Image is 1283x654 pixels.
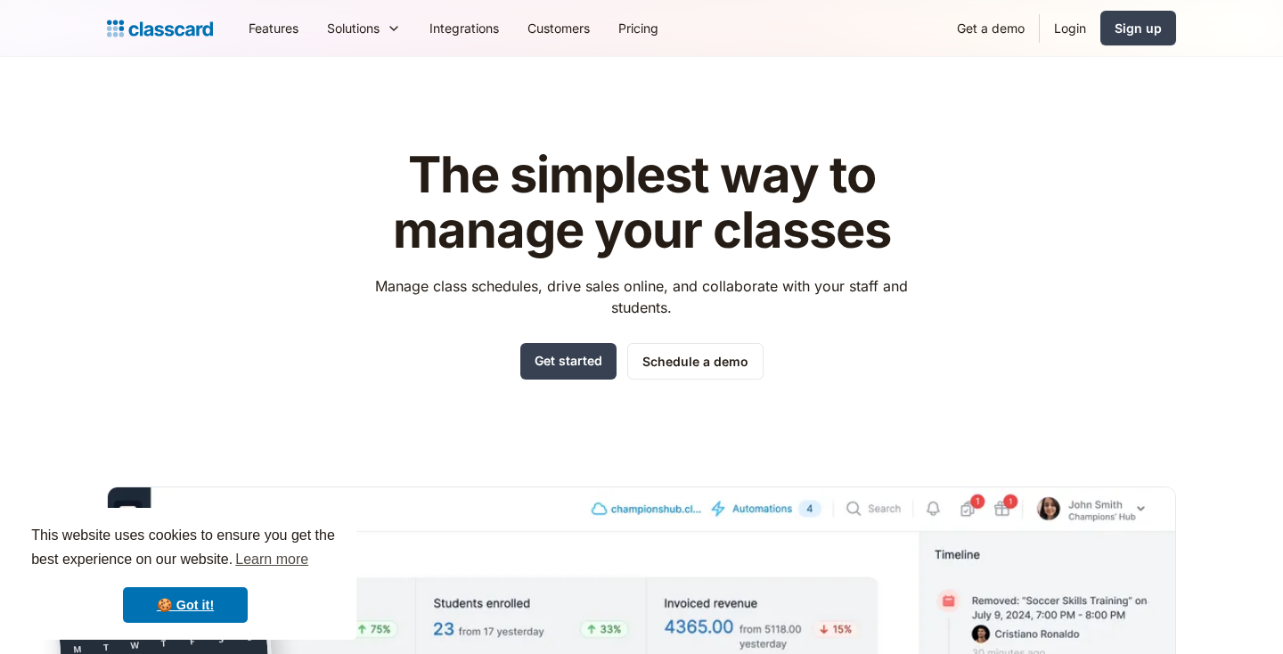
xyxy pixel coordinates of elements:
a: dismiss cookie message [123,587,248,623]
a: Get a demo [943,8,1039,48]
h1: The simplest way to manage your classes [359,148,925,258]
div: cookieconsent [14,508,356,640]
a: Integrations [415,8,513,48]
a: Sign up [1100,11,1176,45]
div: Solutions [313,8,415,48]
a: home [107,16,213,41]
a: Customers [513,8,604,48]
p: Manage class schedules, drive sales online, and collaborate with your staff and students. [359,275,925,318]
a: Schedule a demo [627,343,764,380]
span: This website uses cookies to ensure you get the best experience on our website. [31,525,339,573]
a: Pricing [604,8,673,48]
a: Get started [520,343,617,380]
div: Solutions [327,19,380,37]
a: Login [1040,8,1100,48]
a: Features [234,8,313,48]
div: Sign up [1115,19,1162,37]
a: learn more about cookies [233,546,311,573]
